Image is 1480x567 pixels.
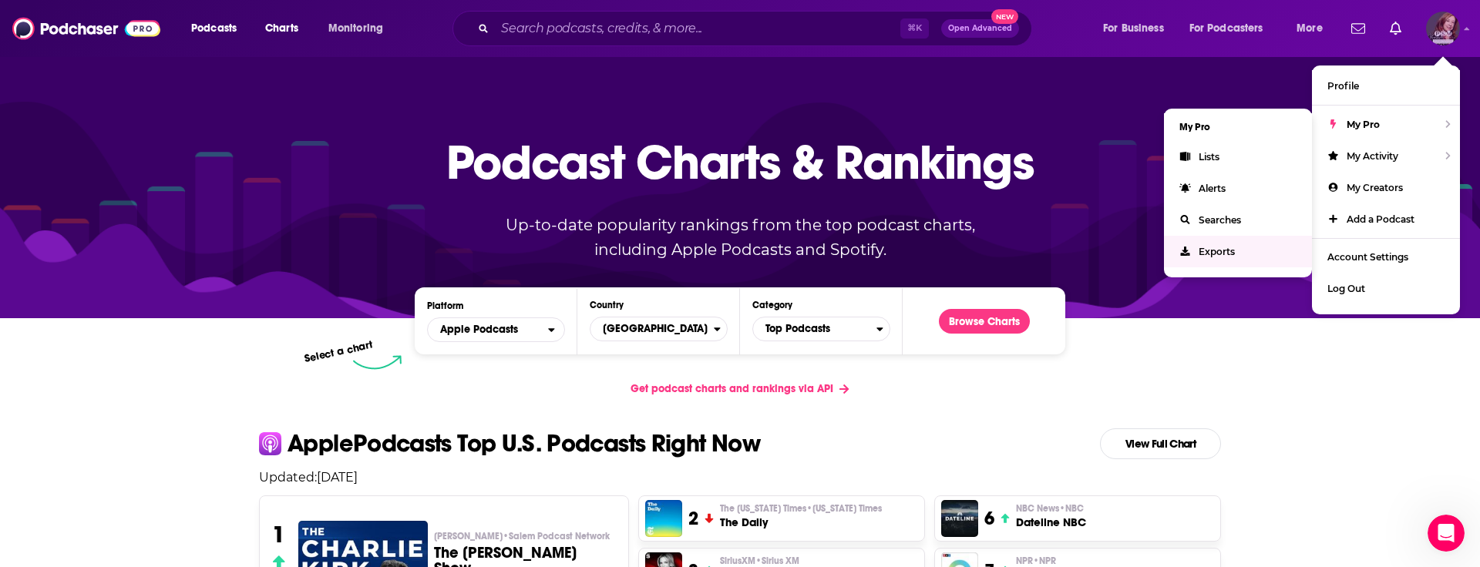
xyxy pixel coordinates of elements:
span: Account Settings [1327,251,1408,263]
p: Apple Podcasts Top U.S. Podcasts Right Now [288,431,760,456]
button: open menu [427,317,565,342]
span: • Salem Podcast Network [503,531,610,542]
div: Search podcasts, credits, & more... [467,11,1047,46]
h3: The Daily [720,515,882,530]
h3: 1 [272,521,285,549]
p: Up-to-date popularity rankings from the top podcast charts, including Apple Podcasts and Spotify. [475,213,1005,262]
span: Monitoring [328,18,383,39]
span: Podcasts [191,18,237,39]
p: NBC News • NBC [1016,502,1086,515]
button: open menu [180,16,257,41]
img: Podchaser - Follow, Share and Rate Podcasts [12,14,160,43]
span: Charts [265,18,298,39]
h2: Platforms [427,317,565,342]
button: Categories [752,317,890,341]
span: Logged in as pamelastevensmedia [1426,12,1460,45]
a: Charts [255,16,308,41]
h3: 2 [688,507,698,530]
a: Profile [1312,70,1460,102]
span: NBC News [1016,502,1084,515]
h3: 6 [984,507,994,530]
button: Show profile menu [1426,12,1460,45]
a: The [US_STATE] Times•[US_STATE] TimesThe Daily [720,502,882,530]
button: Countries [590,317,728,341]
img: User Profile [1426,12,1460,45]
img: Dateline NBC [941,500,978,537]
p: NPR • NPR [1016,555,1105,567]
span: Profile [1327,80,1359,92]
span: Top Podcasts [753,316,876,342]
span: Apple Podcasts [440,324,518,335]
a: Show notifications dropdown [1345,15,1371,42]
button: Open AdvancedNew [941,19,1019,38]
span: My Pro [1347,119,1380,130]
span: • NPR [1033,555,1056,566]
p: Podcast Charts & Rankings [446,112,1034,212]
button: open menu [1092,16,1183,41]
a: Account Settings [1312,241,1460,273]
span: Open Advanced [948,25,1012,32]
p: Select a chart [303,338,374,365]
p: Updated: [DATE] [247,470,1233,485]
a: My Creators [1312,172,1460,203]
span: [GEOGRAPHIC_DATA] [590,316,714,342]
ul: Show profile menu [1312,65,1460,314]
button: Browse Charts [939,309,1030,334]
a: NBC News•NBCDateline NBC [1016,502,1086,530]
span: Add a Podcast [1347,213,1414,225]
span: My Activity [1347,150,1398,162]
span: New [991,9,1019,24]
span: More [1297,18,1323,39]
span: Log Out [1327,283,1365,294]
span: The [US_STATE] Times [720,502,882,515]
a: Show notifications dropdown [1384,15,1408,42]
span: ⌘ K [900,18,929,39]
p: Charlie Kirk • Salem Podcast Network [434,530,617,542]
p: SiriusXM • Sirius XM [720,555,859,567]
span: • Sirius XM [755,555,799,566]
a: Add a Podcast [1312,203,1460,235]
img: select arrow [353,355,402,370]
span: For Podcasters [1189,18,1263,39]
span: [PERSON_NAME] [434,530,610,542]
span: • [US_STATE] Times [806,503,882,514]
iframe: Intercom live chat [1428,515,1465,552]
p: The New York Times • New York Times [720,502,882,515]
h3: Dateline NBC [1016,515,1086,530]
input: Search podcasts, credits, & more... [495,16,900,41]
span: NPR [1016,555,1056,567]
a: Get podcast charts and rankings via API [618,370,861,408]
button: open menu [1179,16,1286,41]
span: SiriusXM [720,555,799,567]
img: The Daily [645,500,682,537]
span: For Business [1103,18,1164,39]
img: apple Icon [259,432,281,455]
button: open menu [1286,16,1342,41]
span: Get podcast charts and rankings via API [631,382,833,395]
span: My Creators [1347,182,1403,193]
a: View Full Chart [1100,428,1221,459]
span: • NBC [1059,503,1084,514]
button: open menu [318,16,403,41]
